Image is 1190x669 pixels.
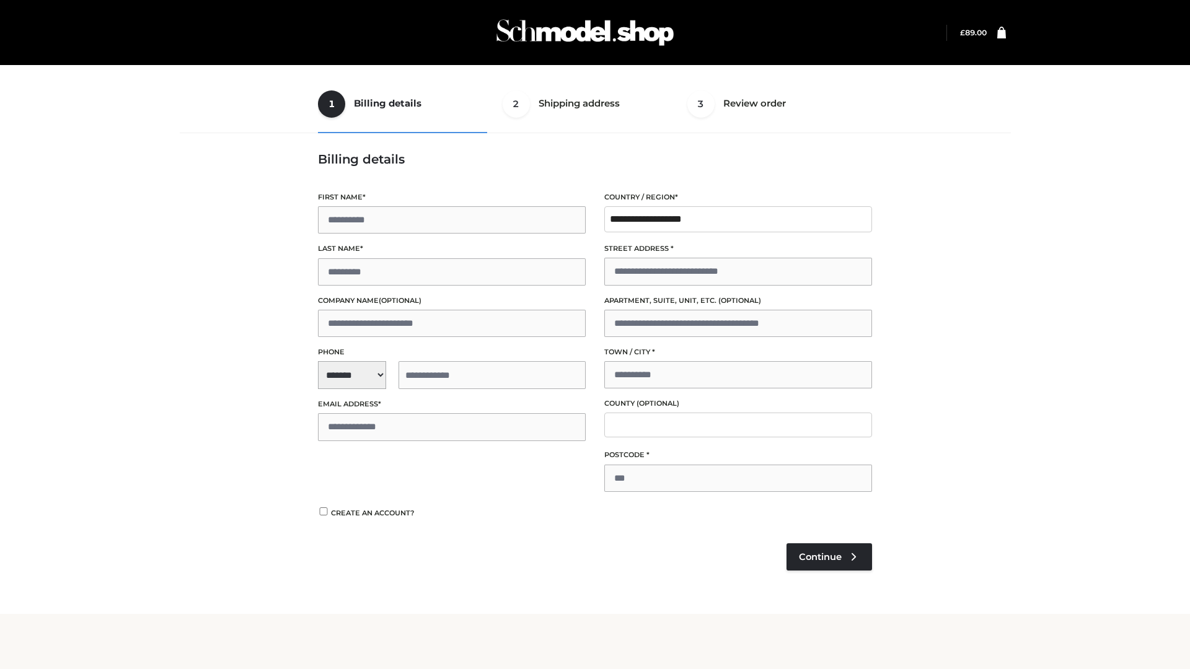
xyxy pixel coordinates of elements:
[637,399,679,408] span: (optional)
[604,398,872,409] label: County
[604,243,872,255] label: Street address
[318,507,329,515] input: Create an account?
[604,346,872,358] label: Town / City
[318,191,586,203] label: First name
[960,28,987,37] bdi: 89.00
[318,398,586,410] label: Email address
[960,28,987,37] a: £89.00
[318,346,586,358] label: Phone
[718,296,761,305] span: (optional)
[604,191,872,203] label: Country / Region
[604,295,872,307] label: Apartment, suite, unit, etc.
[604,449,872,461] label: Postcode
[787,543,872,571] a: Continue
[318,243,586,255] label: Last name
[492,8,678,57] img: Schmodel Admin 964
[318,295,586,307] label: Company name
[379,296,421,305] span: (optional)
[318,152,872,167] h3: Billing details
[331,509,415,517] span: Create an account?
[960,28,965,37] span: £
[799,551,842,562] span: Continue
